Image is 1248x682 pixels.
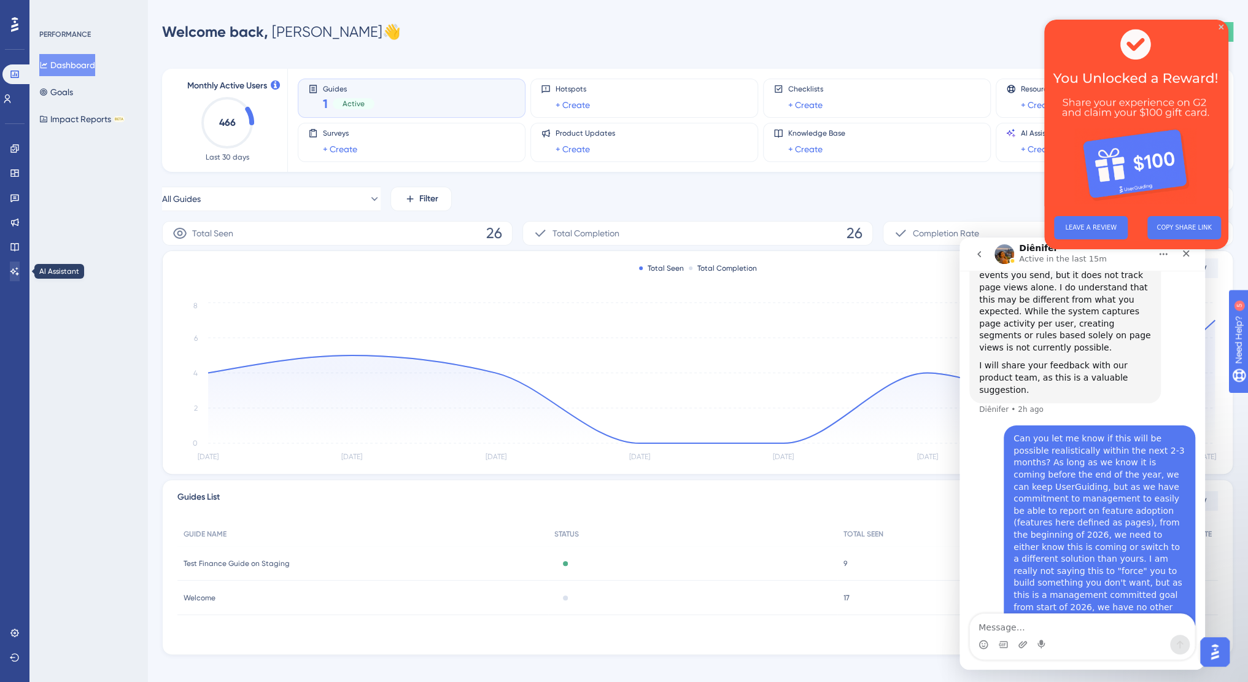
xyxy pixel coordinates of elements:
[788,142,823,157] a: + Create
[29,3,77,18] span: Need Help?
[773,452,794,461] tspan: [DATE]
[1021,84,1081,94] span: Resource Centers
[184,559,290,568] span: Test Finance Guide on Staging
[10,376,235,397] textarea: Message…
[10,188,236,444] div: Kenny says…
[913,226,979,241] span: Completion Rate
[177,490,220,512] span: Guides List
[19,402,29,412] button: Emoji picker
[184,529,227,539] span: GUIDE NAME
[114,116,125,122] div: BETA
[184,593,215,603] span: Welcome
[193,301,198,310] tspan: 8
[194,334,198,343] tspan: 6
[419,192,438,206] span: Filter
[58,402,68,412] button: Upload attachment
[85,6,89,16] div: 5
[10,196,83,220] button: LEAVE A REVIEW
[843,529,883,539] span: TOTAL SEEN
[788,98,823,112] a: + Create
[788,84,823,94] span: Checklists
[162,23,268,41] span: Welcome back,
[1021,98,1055,112] a: + Create
[323,95,328,112] span: 1
[917,452,937,461] tspan: [DATE]
[194,404,198,413] tspan: 2
[206,152,249,162] span: Last 30 days
[162,192,201,206] span: All Guides
[162,22,401,42] div: [PERSON_NAME] 👋
[1021,128,1061,138] span: AI Assistant
[959,238,1205,670] iframe: Intercom live chat
[556,98,590,112] a: + Create
[193,439,198,448] tspan: 0
[211,397,230,417] button: Send a message…
[219,117,236,128] text: 466
[39,402,48,412] button: Gif picker
[843,559,847,568] span: 9
[486,223,502,243] span: 26
[78,402,88,412] button: Start recording
[788,128,845,138] span: Knowledge Base
[39,29,91,39] div: PERFORMANCE
[39,108,125,130] button: Impact ReportsBETA
[1196,634,1233,670] iframe: UserGuiding AI Assistant Launcher
[639,263,684,273] div: Total Seen
[323,142,357,157] a: + Create
[554,529,579,539] span: STATUS
[103,196,177,220] button: COPY SHARE LINK
[20,122,192,158] div: I will share your feedback with our product team, as this is a valuable suggestion.
[198,452,219,461] tspan: [DATE]
[192,226,233,241] span: Total Seen
[39,54,95,76] button: Dashboard
[39,81,73,103] button: Goals
[552,226,619,241] span: Total Completion
[847,223,862,243] span: 26
[1021,142,1055,157] a: + Create
[341,452,362,461] tspan: [DATE]
[390,187,452,211] button: Filter
[54,195,226,436] div: Can you let me know if this will be possible realistically within the next 2-3 months? As long as...
[629,452,650,461] tspan: [DATE]
[556,84,590,94] span: Hotspots
[689,263,757,273] div: Total Completion
[187,79,267,93] span: Monthly Active Users
[343,99,365,109] span: Active
[193,369,198,378] tspan: 4
[44,188,236,443] div: Can you let me know if this will be possible realistically within the next 2-3 months? As long as...
[1195,452,1215,461] tspan: [DATE]
[162,187,381,211] button: All Guides
[323,84,374,93] span: Guides
[843,593,850,603] span: 17
[556,142,590,157] a: + Create
[174,5,179,10] div: Close Preview
[20,168,84,176] div: Diênifer • 2h ago
[556,128,615,138] span: Product Updates
[486,452,506,461] tspan: [DATE]
[323,128,357,138] span: Surveys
